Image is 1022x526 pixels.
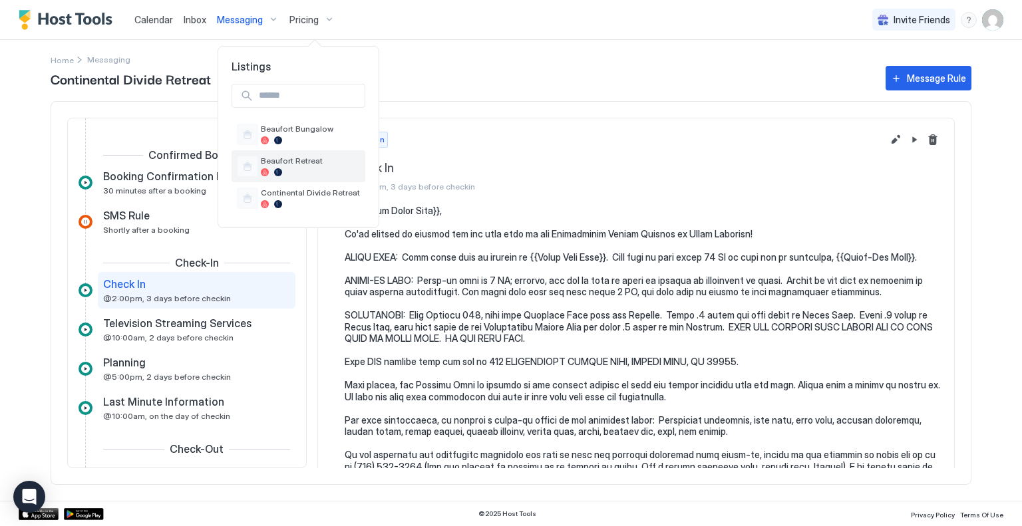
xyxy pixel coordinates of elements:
span: Beaufort Bungalow [261,124,360,134]
span: Continental Divide Retreat [261,188,360,197]
div: Open Intercom Messenger [13,481,45,513]
span: Beaufort Retreat [261,156,360,166]
span: Listings [218,60,379,73]
input: Input Field [254,84,365,107]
